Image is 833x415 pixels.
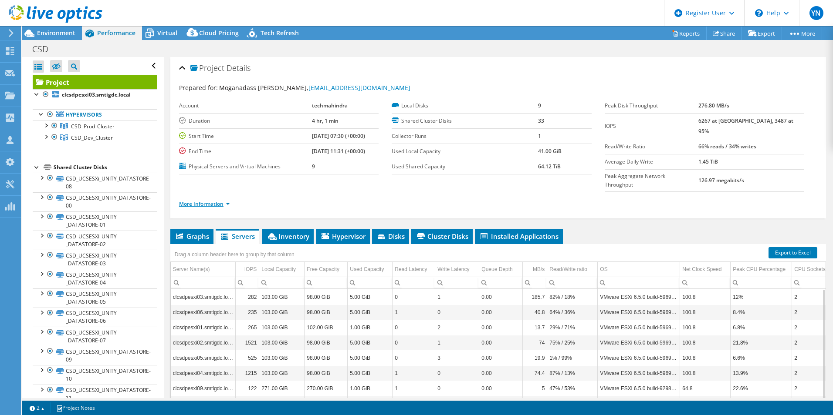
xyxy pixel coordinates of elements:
[435,350,479,365] td: Column Write Latency, Value 3
[392,101,538,110] label: Local Disks
[435,381,479,396] td: Column Write Latency, Value 0
[479,335,523,350] td: Column Queue Depth, Value 0.00
[731,289,792,305] td: Column Peak CPU Percentage, Value 12%
[680,381,731,396] td: Column Net Clock Speed, Value 64.8
[171,262,236,277] td: Server Name(s) Column
[33,250,157,269] a: CSD_UCSESXI_UNITY _DATASTORE-03
[259,305,305,320] td: Column Local Capacity, Value 103.00 GiB
[312,117,339,124] b: 4 hr, 1 min
[236,381,259,396] td: Column IOPS, Value 122
[33,75,157,89] a: Project
[547,335,598,350] td: Column Read/Write ratio, Value 75% / 25%
[261,29,299,37] span: Tech Refresh
[348,350,393,365] td: Column Used Capacity, Value 5.00 GiB
[706,27,742,40] a: Share
[605,122,698,131] label: IOPS
[698,158,718,165] b: 1.45 TiB
[523,277,547,288] td: Column MB/s, Filter cell
[598,289,680,305] td: Column OS, Value VMware ESXi 6.5.0 build-5969303
[33,132,157,143] a: CSD_Dev_Cluster
[50,402,101,413] a: Project Notes
[236,335,259,350] td: Column IOPS, Value 1521
[175,232,209,241] span: Graphs
[598,320,680,335] td: Column OS, Value VMware ESXi 6.5.0 build-5969303
[479,320,523,335] td: Column Queue Depth, Value 0.00
[259,277,305,288] td: Column Local Capacity, Filter cell
[393,320,435,335] td: Column Read Latency, Value 0
[731,320,792,335] td: Column Peak CPU Percentage, Value 6.8%
[523,350,547,365] td: Column MB/s, Value 19.9
[312,147,365,155] b: [DATE] 11:31 (+00:00)
[71,123,115,130] span: CSD_Prod_Cluster
[731,396,792,411] td: Column Peak CPU Percentage, Value 13.9%
[236,277,259,288] td: Column IOPS, Filter cell
[305,305,348,320] td: Column Free Capacity, Value 98.00 GiB
[348,289,393,305] td: Column Used Capacity, Value 5.00 GiB
[680,365,731,381] td: Column Net Clock Speed, Value 100.8
[393,381,435,396] td: Column Read Latency, Value 1
[179,132,312,141] label: Start Time
[33,89,157,100] a: clcsdpesxi03.smtigdc.local
[348,320,393,335] td: Column Used Capacity, Value 1.00 GiB
[33,173,157,192] a: CSD_UCSESXi_UNITY_DATASTORE-08
[320,232,366,241] span: Hypervisor
[435,320,479,335] td: Column Write Latency, Value 2
[680,396,731,411] td: Column Net Clock Speed, Value 64.8
[312,163,315,170] b: 9
[547,365,598,381] td: Column Read/Write ratio, Value 87% / 13%
[538,147,562,155] b: 41.00 GiB
[547,277,598,288] td: Column Read/Write ratio, Filter cell
[523,365,547,381] td: Column MB/s, Value 74.4
[305,381,348,396] td: Column Free Capacity, Value 270.00 GiB
[179,200,230,207] a: More Information
[305,396,348,411] td: Column Free Capacity, Value 264.00 GiB
[600,264,607,274] div: OS
[698,102,729,109] b: 276.80 MB/s
[755,9,763,17] svg: \n
[435,335,479,350] td: Column Write Latency, Value 1
[179,162,312,171] label: Physical Servers and Virtual Machines
[267,232,309,241] span: Inventory
[392,147,538,156] label: Used Local Capacity
[33,192,157,211] a: CSD_UCSESXI_UNITY_DATASTORE-00
[731,381,792,396] td: Column Peak CPU Percentage, Value 22.6%
[393,262,435,277] td: Read Latency Column
[259,350,305,365] td: Column Local Capacity, Value 103.00 GiB
[236,365,259,381] td: Column IOPS, Value 1215
[547,350,598,365] td: Column Read/Write ratio, Value 1% / 99%
[479,277,523,288] td: Column Queue Depth, Filter cell
[479,396,523,411] td: Column Queue Depth, Value 0.00
[33,308,157,327] a: CSD_UCSESXI_UNITY _DATASTORE-06
[179,84,218,92] label: Prepared for:
[680,305,731,320] td: Column Net Clock Speed, Value 100.8
[523,305,547,320] td: Column MB/s, Value 40.8
[665,27,707,40] a: Reports
[598,277,680,288] td: Column OS, Filter cell
[393,396,435,411] td: Column Read Latency, Value 1
[682,264,721,274] div: Net Clock Speed
[731,335,792,350] td: Column Peak CPU Percentage, Value 21.8%
[435,289,479,305] td: Column Write Latency, Value 1
[598,350,680,365] td: Column OS, Value VMware ESXi 6.5.0 build-5969303
[259,365,305,381] td: Column Local Capacity, Value 103.00 GiB
[393,335,435,350] td: Column Read Latency, Value 0
[33,231,157,250] a: CSD_UCSESXI_UNITY _DATASTORE-02
[171,335,236,350] td: Column Server Name(s), Value clcsdpesxi02.smtigdc.local
[348,335,393,350] td: Column Used Capacity, Value 5.00 GiB
[33,120,157,132] a: CSD_Prod_Cluster
[605,172,698,189] label: Peak Aggregate Network Throughput
[393,289,435,305] td: Column Read Latency, Value 0
[33,327,157,346] a: CSD_UCSESXI_UNITY _DATASTORE-07
[179,147,312,156] label: End Time
[97,29,135,37] span: Performance
[393,350,435,365] td: Column Read Latency, Value 0
[173,264,210,274] div: Server Name(s)
[259,381,305,396] td: Column Local Capacity, Value 271.00 GiB
[435,396,479,411] td: Column Write Latency, Value 1
[220,232,255,241] span: Servers
[348,262,393,277] td: Used Capacity Column
[547,320,598,335] td: Column Read/Write ratio, Value 29% / 71%
[305,289,348,305] td: Column Free Capacity, Value 98.00 GiB
[435,277,479,288] td: Column Write Latency, Filter cell
[227,63,251,73] span: Details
